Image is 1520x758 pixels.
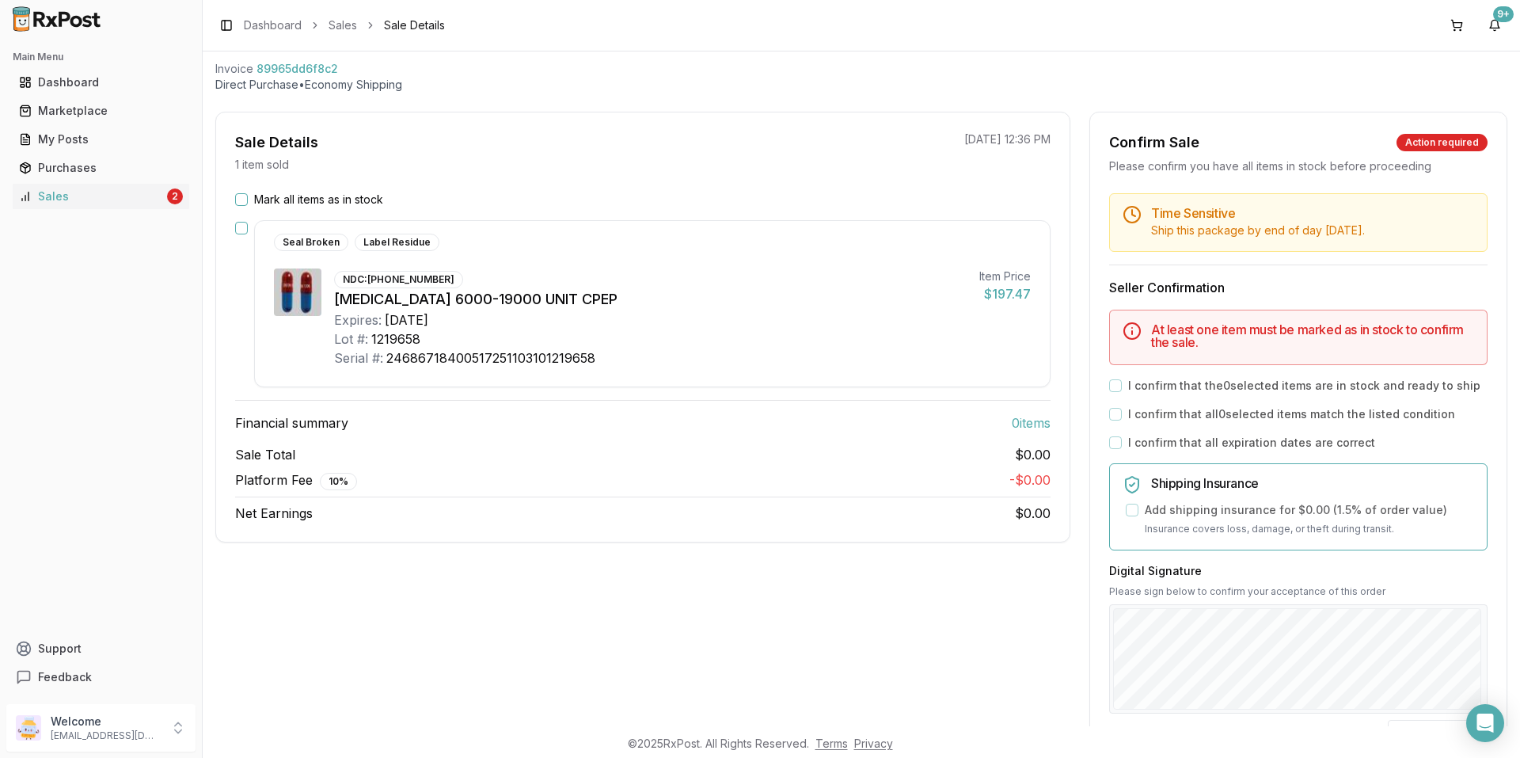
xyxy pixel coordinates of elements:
div: Seal Broken [274,234,348,251]
span: Platform Fee [235,470,357,490]
a: My Posts [13,125,189,154]
button: Purchases [6,155,196,181]
button: Sales2 [6,184,196,209]
div: Sale Details [235,131,318,154]
div: Label Residue [355,234,439,251]
a: Sales [329,17,357,33]
img: Creon 6000-19000 UNIT CPEP [274,269,321,316]
a: Terms [815,737,848,750]
div: Invoice [215,61,253,77]
div: $197.47 [979,284,1031,303]
button: 9+ [1482,13,1507,38]
span: - $0.00 [1009,472,1051,488]
span: Ship this package by end of day [DATE] . [1151,223,1365,237]
div: Confirm Sale [1109,131,1199,154]
button: Feedback [6,663,196,691]
div: 24686718400517251103101219658 [386,349,595,368]
span: $0.00 [1015,445,1051,464]
img: User avatar [16,715,41,741]
span: $0.00 [1015,505,1051,521]
p: Direct Purchase • Economy Shipping [215,77,1507,93]
span: Feedback [38,669,92,685]
button: Marketplace [6,98,196,124]
label: Mark all items as in stock [254,192,383,208]
label: Add shipping insurance for $0.00 ( 1.5 % of order value) [1145,502,1447,518]
a: Marketplace [13,97,189,125]
span: 0 item s [1012,413,1051,432]
button: Clear Signature [1388,720,1488,747]
span: Sale Total [235,445,295,464]
div: Item Price [979,269,1031,284]
h3: Seller Confirmation [1109,278,1488,297]
h2: Main Menu [13,51,189,63]
p: Please sign below to confirm your acceptance of this order [1109,585,1488,598]
p: [EMAIL_ADDRESS][DOMAIN_NAME] [51,729,161,742]
a: Purchases [13,154,189,182]
div: Action required [1396,134,1488,151]
div: [DATE] [385,310,428,329]
a: Privacy [854,737,893,750]
div: 10 % [320,473,357,490]
div: Please confirm you have all items in stock before proceeding [1109,158,1488,174]
button: Dashboard [6,70,196,95]
h5: At least one item must be marked as in stock to confirm the sale. [1151,323,1474,349]
h3: Digital Signature [1109,563,1488,579]
div: Open Intercom Messenger [1466,704,1504,742]
h5: Time Sensitive [1151,207,1474,219]
label: I confirm that the 0 selected items are in stock and ready to ship [1128,378,1480,394]
div: Expires: [334,310,382,329]
div: Sales [19,189,164,204]
a: Sales2 [13,182,189,211]
span: Financial summary [235,413,348,432]
img: RxPost Logo [6,6,108,32]
button: Support [6,634,196,663]
div: 1219658 [371,329,420,349]
div: My Posts [19,131,183,147]
a: Dashboard [13,68,189,97]
h5: Shipping Insurance [1151,477,1474,489]
div: 2 [167,189,183,204]
div: Purchases [19,160,183,176]
div: Marketplace [19,103,183,119]
p: Insurance covers loss, damage, or theft during transit. [1145,521,1474,537]
div: Dashboard [19,74,183,90]
p: [DATE] 12:36 PM [964,131,1051,147]
p: 1 item sold [235,157,289,173]
nav: breadcrumb [244,17,445,33]
label: I confirm that all expiration dates are correct [1128,435,1375,451]
span: 89965dd6f8c2 [256,61,338,77]
div: [MEDICAL_DATA] 6000-19000 UNIT CPEP [334,288,967,310]
span: Sale Details [384,17,445,33]
div: Lot #: [334,329,368,349]
div: NDC: [PHONE_NUMBER] [334,271,463,288]
p: Welcome [51,714,161,729]
label: I confirm that all 0 selected items match the listed condition [1128,406,1455,422]
button: My Posts [6,127,196,152]
div: Serial #: [334,349,383,368]
div: 9+ [1493,6,1514,22]
span: Net Earnings [235,504,313,523]
a: Dashboard [244,17,302,33]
